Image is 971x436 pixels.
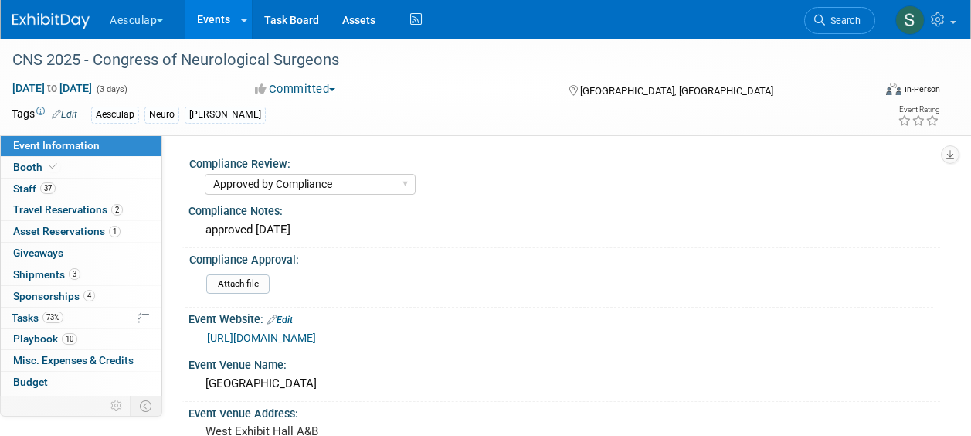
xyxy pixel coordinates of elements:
[1,329,161,349] a: Playbook10
[42,312,63,323] span: 73%
[188,199,940,219] div: Compliance Notes:
[1,372,161,393] a: Budget
[52,109,77,120] a: Edit
[267,315,293,325] a: Edit
[13,182,56,195] span: Staff
[200,372,929,396] div: [GEOGRAPHIC_DATA]
[12,81,93,95] span: [DATE] [DATE]
[1,308,161,329] a: Tasks73%
[804,7,875,34] a: Search
[825,15,861,26] span: Search
[250,81,341,97] button: Committed
[189,152,933,172] div: Compliance Review:
[62,333,77,345] span: 10
[1,179,161,199] a: Staff37
[144,107,179,123] div: Neuro
[12,13,90,29] img: ExhibitDay
[200,218,929,242] div: approved [DATE]
[7,46,861,74] div: CNS 2025 - Congress of Neurological Surgeons
[109,226,121,237] span: 1
[13,247,63,259] span: Giveaways
[69,268,80,280] span: 3
[13,332,77,345] span: Playbook
[12,106,77,124] td: Tags
[45,82,59,94] span: to
[104,396,131,416] td: Personalize Event Tab Strip
[188,308,940,328] div: Event Website:
[49,162,57,171] i: Booth reservation complete
[1,286,161,307] a: Sponsorships4
[1,157,161,178] a: Booth
[131,396,162,416] td: Toggle Event Tabs
[904,83,940,95] div: In-Person
[13,139,100,152] span: Event Information
[1,135,161,156] a: Event Information
[95,84,127,94] span: (3 days)
[895,5,925,35] img: Sara Hurson
[805,80,940,104] div: Event Format
[188,402,940,421] div: Event Venue Address:
[1,243,161,264] a: Giveaways
[1,221,161,242] a: Asset Reservations1
[188,353,940,373] div: Event Venue Name:
[189,248,933,267] div: Compliance Approval:
[12,312,63,324] span: Tasks
[40,182,56,194] span: 37
[13,225,121,237] span: Asset Reservations
[1,264,161,285] a: Shipments3
[1,350,161,371] a: Misc. Expenses & Credits
[13,376,48,388] span: Budget
[185,107,266,123] div: [PERSON_NAME]
[13,290,95,302] span: Sponsorships
[83,290,95,301] span: 4
[13,354,134,366] span: Misc. Expenses & Credits
[886,83,901,95] img: Format-Inperson.png
[13,268,80,281] span: Shipments
[13,203,123,216] span: Travel Reservations
[111,204,123,216] span: 2
[898,106,939,114] div: Event Rating
[91,107,139,123] div: Aesculap
[13,161,60,173] span: Booth
[207,332,316,344] a: [URL][DOMAIN_NAME]
[580,85,773,97] span: [GEOGRAPHIC_DATA], [GEOGRAPHIC_DATA]
[1,199,161,220] a: Travel Reservations2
